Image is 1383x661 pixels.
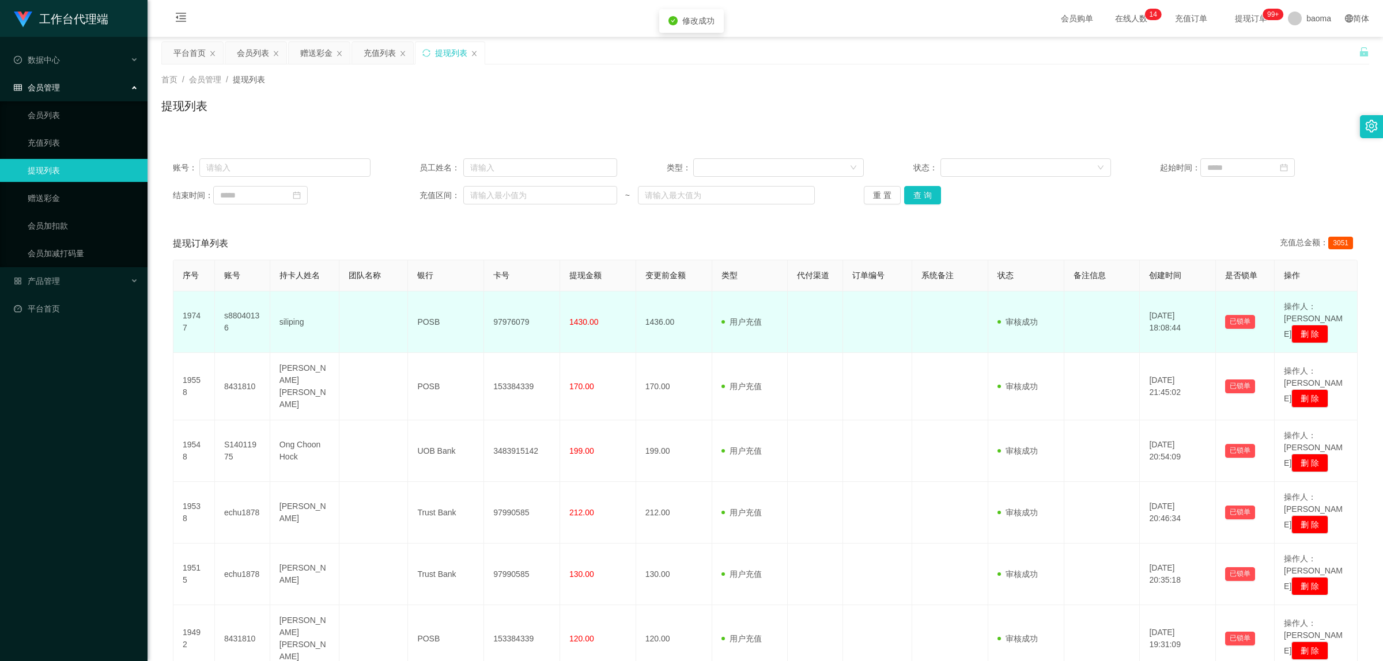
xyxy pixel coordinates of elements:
[14,297,138,320] a: 图标: dashboard平台首页
[463,158,617,177] input: 请输入
[173,420,215,482] td: 19548
[569,508,594,517] span: 212.00
[636,420,712,482] td: 199.00
[1150,9,1154,20] p: 1
[14,56,22,64] i: 图标: check-circle-o
[1225,567,1255,581] button: 已锁单
[1345,14,1353,22] i: 图标: global
[173,544,215,605] td: 19515
[645,271,686,280] span: 变更前金额
[721,271,738,280] span: 类型
[682,16,715,25] span: 修改成功
[209,50,216,57] i: 图标: close
[14,12,32,28] img: logo.9652507e.png
[997,569,1038,579] span: 审核成功
[173,162,199,174] span: 账号：
[1280,237,1358,250] div: 充值总金额：
[1280,164,1288,172] i: 图标: calendar
[1225,271,1257,280] span: 是否锁单
[1153,9,1157,20] p: 4
[864,186,901,204] button: 重 置
[484,291,560,353] td: 97976079
[1284,492,1343,529] span: 操作人：[PERSON_NAME]
[1109,14,1153,22] span: 在线人数
[1225,444,1255,458] button: 已锁单
[349,271,381,280] span: 团队名称
[183,271,199,280] span: 序号
[668,16,678,25] i: icon: check-circle
[273,50,279,57] i: 图标: close
[237,42,269,64] div: 会员列表
[904,186,941,204] button: 查 询
[721,508,762,517] span: 用户充值
[270,544,339,605] td: [PERSON_NAME]
[408,353,484,420] td: POSB
[636,353,712,420] td: 170.00
[173,42,206,64] div: 平台首页
[173,189,213,202] span: 结束时间：
[28,214,138,237] a: 会员加扣款
[852,271,885,280] span: 订单编号
[617,189,638,202] span: ~
[1284,618,1343,655] span: 操作人：[PERSON_NAME]
[293,191,301,199] i: 图标: calendar
[1229,14,1273,22] span: 提现订单
[1328,237,1353,249] span: 3051
[721,317,762,326] span: 用户充值
[1225,379,1255,393] button: 已锁单
[408,482,484,544] td: Trust Bank
[1145,9,1162,20] sup: 14
[913,162,940,174] span: 状态：
[797,271,829,280] span: 代付渠道
[1225,506,1255,519] button: 已锁单
[417,271,433,280] span: 银行
[569,634,594,643] span: 120.00
[14,83,22,92] i: 图标: table
[997,271,1014,280] span: 状态
[408,291,484,353] td: POSB
[569,271,602,280] span: 提现金额
[1291,515,1328,534] button: 删 除
[1291,454,1328,472] button: 删 除
[215,544,270,605] td: echu1878
[1365,120,1378,132] i: 图标: setting
[215,291,270,353] td: s88040136
[1140,482,1216,544] td: [DATE] 20:46:34
[997,382,1038,391] span: 审核成功
[721,382,762,391] span: 用户充值
[189,75,221,84] span: 会员管理
[226,75,228,84] span: /
[28,159,138,182] a: 提现列表
[1291,325,1328,343] button: 删 除
[270,353,339,420] td: [PERSON_NAME] [PERSON_NAME]
[224,271,240,280] span: 账号
[161,1,201,37] i: 图标: menu-fold
[270,482,339,544] td: [PERSON_NAME]
[484,544,560,605] td: 97990585
[14,55,60,64] span: 数据中心
[173,291,215,353] td: 19747
[1097,164,1104,172] i: 图标: down
[997,317,1038,326] span: 审核成功
[422,49,430,57] i: 图标: sync
[1160,162,1200,174] span: 起始时间：
[336,50,343,57] i: 图标: close
[471,50,478,57] i: 图标: close
[1140,420,1216,482] td: [DATE] 20:54:09
[14,277,22,285] i: 图标: appstore-o
[1284,431,1343,468] span: 操作人：[PERSON_NAME]
[1284,554,1343,591] span: 操作人：[PERSON_NAME]
[14,276,60,286] span: 产品管理
[1291,389,1328,408] button: 删 除
[636,291,712,353] td: 1436.00
[721,569,762,579] span: 用户充值
[1359,47,1369,57] i: 图标: unlock
[14,14,108,23] a: 工作台代理端
[408,420,484,482] td: UOB Bank
[39,1,108,37] h1: 工作台代理端
[721,446,762,455] span: 用户充值
[1291,577,1328,595] button: 删 除
[173,353,215,420] td: 19558
[636,482,712,544] td: 212.00
[279,271,320,280] span: 持卡人姓名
